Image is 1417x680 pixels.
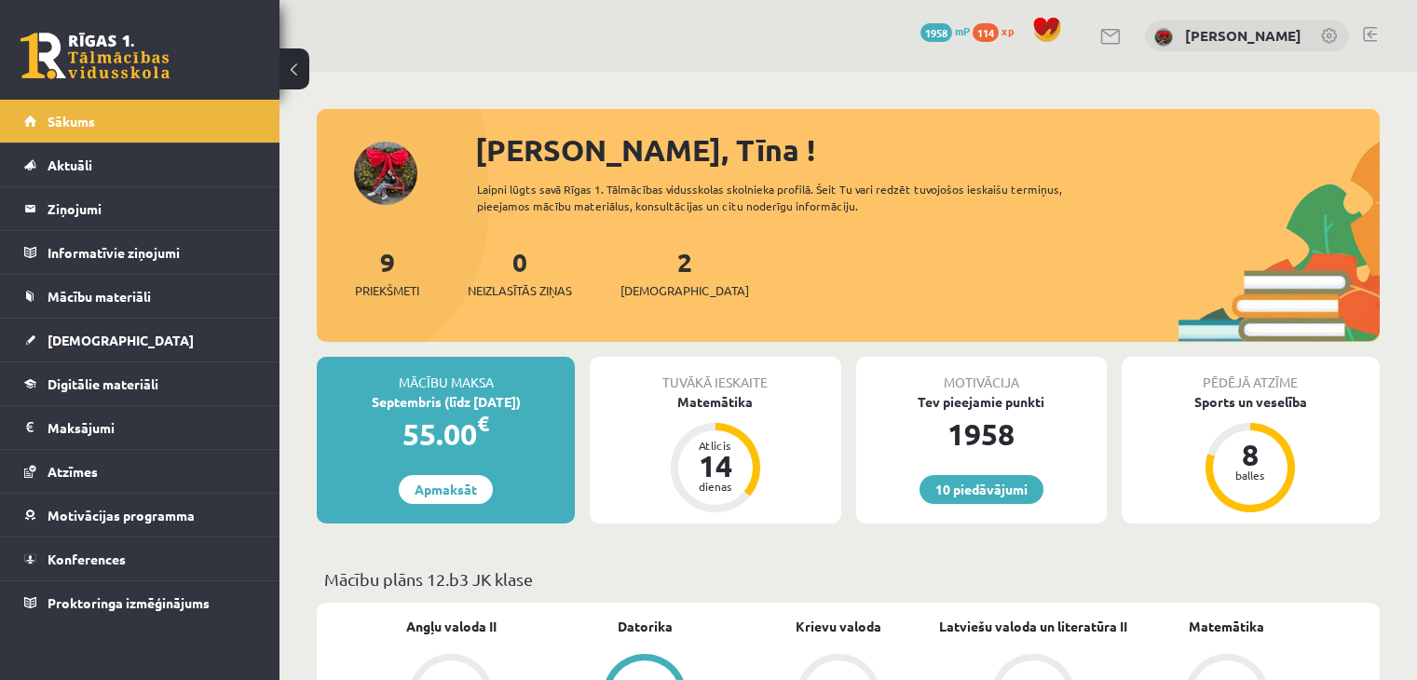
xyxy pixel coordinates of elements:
a: Atzīmes [24,450,256,493]
span: 1958 [920,23,952,42]
div: Atlicis [688,440,743,451]
legend: Maksājumi [48,406,256,449]
a: 1958 mP [920,23,970,38]
span: Digitālie materiāli [48,375,158,392]
div: Septembris (līdz [DATE]) [317,392,575,412]
span: Konferences [48,551,126,567]
a: Mācību materiāli [24,275,256,318]
a: Sākums [24,100,256,143]
div: Sports un veselība [1122,392,1380,412]
img: Tīna Šneidere [1154,28,1173,47]
span: Mācību materiāli [48,288,151,305]
div: Pēdējā atzīme [1122,357,1380,392]
a: Proktoringa izmēģinājums [24,581,256,624]
div: 1958 [856,412,1107,456]
a: Matemātika Atlicis 14 dienas [590,392,840,515]
div: Laipni lūgts savā Rīgas 1. Tālmācības vidusskolas skolnieka profilā. Šeit Tu vari redzēt tuvojošo... [477,181,1115,214]
a: 2[DEMOGRAPHIC_DATA] [620,245,749,300]
a: Matemātika [1189,617,1264,636]
div: Mācību maksa [317,357,575,392]
a: Sports un veselība 8 balles [1122,392,1380,515]
div: Tuvākā ieskaite [590,357,840,392]
a: Konferences [24,537,256,580]
div: 55.00 [317,412,575,456]
a: Datorika [618,617,673,636]
div: 8 [1222,440,1278,469]
a: Motivācijas programma [24,494,256,537]
span: Priekšmeti [355,281,419,300]
span: Atzīmes [48,463,98,480]
a: 0Neizlasītās ziņas [468,245,572,300]
div: Motivācija [856,357,1107,392]
span: Aktuāli [48,156,92,173]
a: Rīgas 1. Tālmācības vidusskola [20,33,170,79]
a: Latviešu valoda un literatūra II [939,617,1127,636]
p: Mācību plāns 12.b3 JK klase [324,566,1372,592]
div: Tev pieejamie punkti [856,392,1107,412]
a: 9Priekšmeti [355,245,419,300]
a: Informatīvie ziņojumi [24,231,256,274]
div: 14 [688,451,743,481]
div: Matemātika [590,392,840,412]
span: Sākums [48,113,95,129]
a: Maksājumi [24,406,256,449]
a: Ziņojumi [24,187,256,230]
span: Motivācijas programma [48,507,195,524]
span: 114 [973,23,999,42]
a: [DEMOGRAPHIC_DATA] [24,319,256,361]
a: Angļu valoda II [406,617,497,636]
a: Aktuāli [24,143,256,186]
span: xp [1001,23,1014,38]
span: Neizlasītās ziņas [468,281,572,300]
a: 114 xp [973,23,1023,38]
span: [DEMOGRAPHIC_DATA] [48,332,194,348]
a: 10 piedāvājumi [920,475,1043,504]
a: Krievu valoda [796,617,881,636]
span: mP [955,23,970,38]
span: [DEMOGRAPHIC_DATA] [620,281,749,300]
span: Proktoringa izmēģinājums [48,594,210,611]
a: Digitālie materiāli [24,362,256,405]
div: dienas [688,481,743,492]
a: Apmaksāt [399,475,493,504]
span: € [477,410,489,437]
legend: Informatīvie ziņojumi [48,231,256,274]
div: balles [1222,469,1278,481]
legend: Ziņojumi [48,187,256,230]
a: [PERSON_NAME] [1185,26,1301,45]
div: [PERSON_NAME], Tīna ! [475,128,1380,172]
